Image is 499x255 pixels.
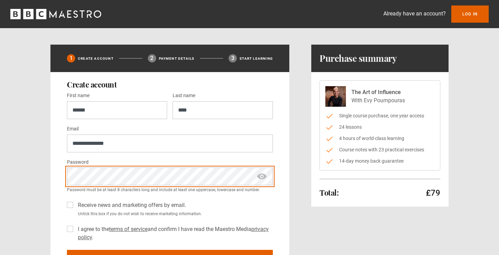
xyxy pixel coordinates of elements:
[159,56,195,61] p: Payment details
[256,167,267,185] span: show password
[325,146,434,153] li: Course notes with 23 practical exercises
[67,54,75,62] div: 1
[67,187,273,193] small: Password must be at least 8 characters long and include at least one uppercase, lowercase and num...
[351,88,405,96] p: The Art of Influence
[67,125,79,133] label: Email
[451,5,489,23] a: Log In
[75,211,273,217] small: Untick this box if you do not wish to receive marketing information.
[325,158,434,165] li: 14-day money back guarantee
[67,92,90,100] label: First name
[78,56,114,61] p: Create Account
[320,53,397,64] h1: Purchase summary
[10,9,101,19] svg: BBC Maestro
[325,112,434,119] li: Single course purchase, one year access
[320,188,338,197] h2: Total:
[148,54,156,62] div: 2
[325,124,434,131] li: 24 lessons
[109,226,148,232] a: terms of service
[67,158,89,166] label: Password
[240,56,273,61] p: Start learning
[229,54,237,62] div: 3
[426,187,440,198] p: £79
[325,135,434,142] li: 4 hours of world-class learning
[75,201,186,209] label: Receive news and marketing offers by email.
[75,225,273,242] label: I agree to the and confirm I have read the Maestro Media .
[173,92,195,100] label: Last name
[383,10,446,18] p: Already have an account?
[67,80,273,89] h2: Create account
[351,96,405,105] p: With Evy Poumpouras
